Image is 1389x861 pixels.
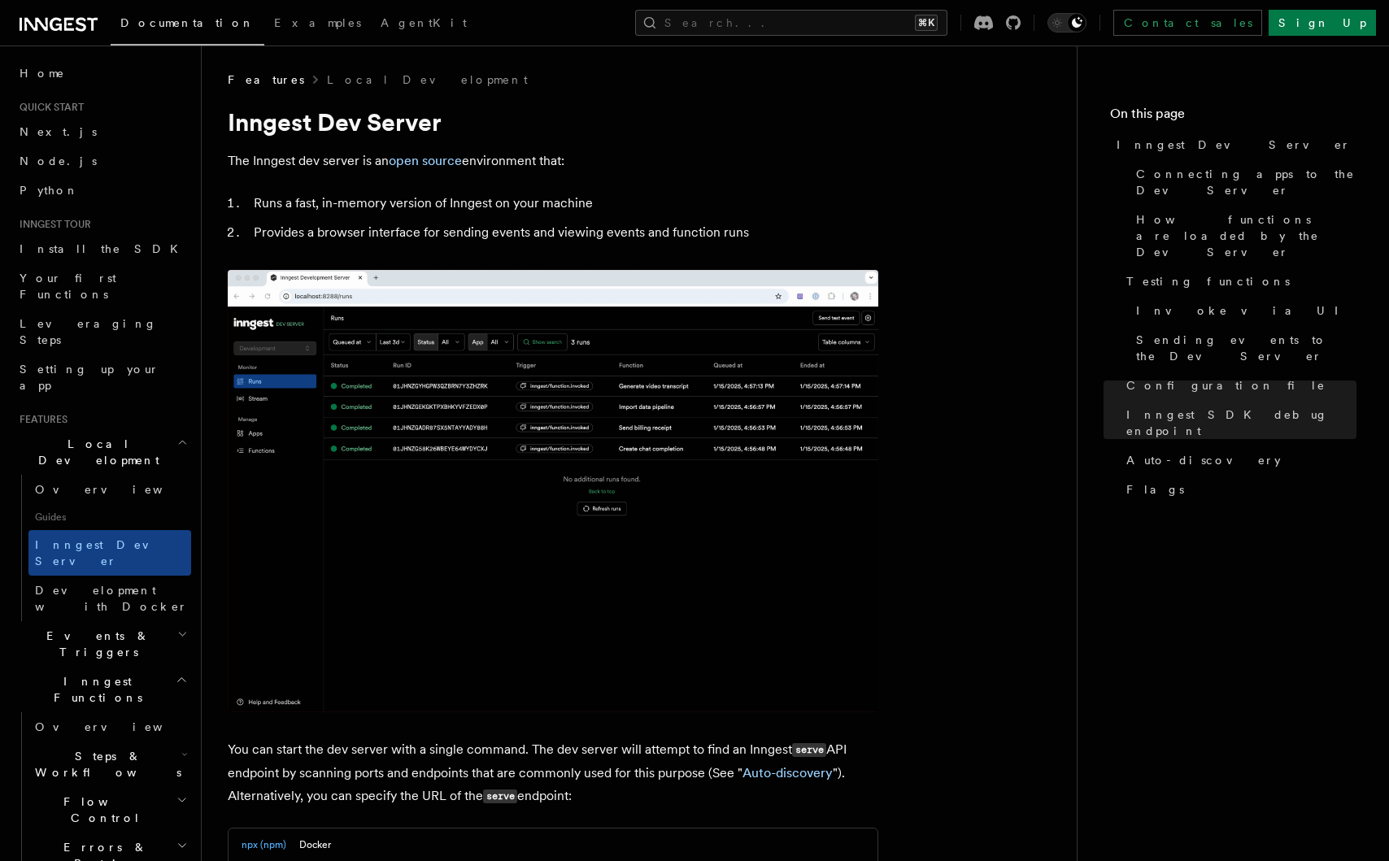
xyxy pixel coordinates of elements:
[20,363,159,392] span: Setting up your app
[1126,481,1184,498] span: Flags
[327,72,528,88] a: Local Development
[13,59,191,88] a: Home
[28,475,191,504] a: Overview
[635,10,947,36] button: Search...⌘K
[13,218,91,231] span: Inngest tour
[111,5,264,46] a: Documentation
[1126,407,1356,439] span: Inngest SDK debug endpoint
[1117,137,1351,153] span: Inngest Dev Server
[1120,400,1356,446] a: Inngest SDK debug endpoint
[249,192,878,215] li: Runs a fast, in-memory version of Inngest on your machine
[228,72,304,88] span: Features
[20,242,188,255] span: Install the SDK
[20,125,97,138] span: Next.js
[1130,205,1356,267] a: How functions are loaded by the Dev Server
[1047,13,1086,33] button: Toggle dark mode
[249,221,878,244] li: Provides a browser interface for sending events and viewing events and function runs
[28,741,191,787] button: Steps & Workflows
[13,117,191,146] a: Next.js
[1269,10,1376,36] a: Sign Up
[371,5,477,44] a: AgentKit
[13,309,191,354] a: Leveraging Steps
[264,5,371,44] a: Examples
[28,748,181,781] span: Steps & Workflows
[13,354,191,400] a: Setting up your app
[1136,166,1356,198] span: Connecting apps to the Dev Server
[13,146,191,176] a: Node.js
[1113,10,1262,36] a: Contact sales
[389,153,462,168] a: open source
[915,15,938,31] kbd: ⌘K
[228,150,878,172] p: The Inngest dev server is an environment that:
[1130,325,1356,371] a: Sending events to the Dev Server
[1136,302,1352,319] span: Invoke via UI
[13,429,191,475] button: Local Development
[1110,130,1356,159] a: Inngest Dev Server
[1126,377,1326,394] span: Configuration file
[28,794,176,826] span: Flow Control
[13,176,191,205] a: Python
[483,789,517,803] code: serve
[1130,159,1356,205] a: Connecting apps to the Dev Server
[274,16,361,29] span: Examples
[1136,211,1356,260] span: How functions are loaded by the Dev Server
[13,234,191,263] a: Install the SDK
[1110,104,1356,130] h4: On this page
[1126,273,1290,289] span: Testing functions
[20,317,157,346] span: Leveraging Steps
[13,413,67,426] span: Features
[28,504,191,530] span: Guides
[28,576,191,621] a: Development with Docker
[35,483,202,496] span: Overview
[1130,296,1356,325] a: Invoke via UI
[20,154,97,167] span: Node.js
[1120,267,1356,296] a: Testing functions
[13,667,191,712] button: Inngest Functions
[13,628,177,660] span: Events & Triggers
[35,720,202,733] span: Overview
[28,530,191,576] a: Inngest Dev Server
[20,272,116,301] span: Your first Functions
[13,475,191,621] div: Local Development
[20,184,79,197] span: Python
[1120,446,1356,475] a: Auto-discovery
[35,584,188,613] span: Development with Docker
[120,16,255,29] span: Documentation
[1136,332,1356,364] span: Sending events to the Dev Server
[742,765,833,781] a: Auto-discovery
[28,712,191,741] a: Overview
[13,673,176,706] span: Inngest Functions
[792,743,826,757] code: serve
[228,270,878,712] img: Dev Server Demo
[13,263,191,309] a: Your first Functions
[1120,475,1356,504] a: Flags
[20,65,65,81] span: Home
[228,107,878,137] h1: Inngest Dev Server
[13,101,84,114] span: Quick start
[35,538,174,567] span: Inngest Dev Server
[228,738,878,808] p: You can start the dev server with a single command. The dev server will attempt to find an Innges...
[1120,371,1356,400] a: Configuration file
[28,787,191,833] button: Flow Control
[13,621,191,667] button: Events & Triggers
[381,16,467,29] span: AgentKit
[13,436,177,468] span: Local Development
[1126,452,1281,468] span: Auto-discovery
